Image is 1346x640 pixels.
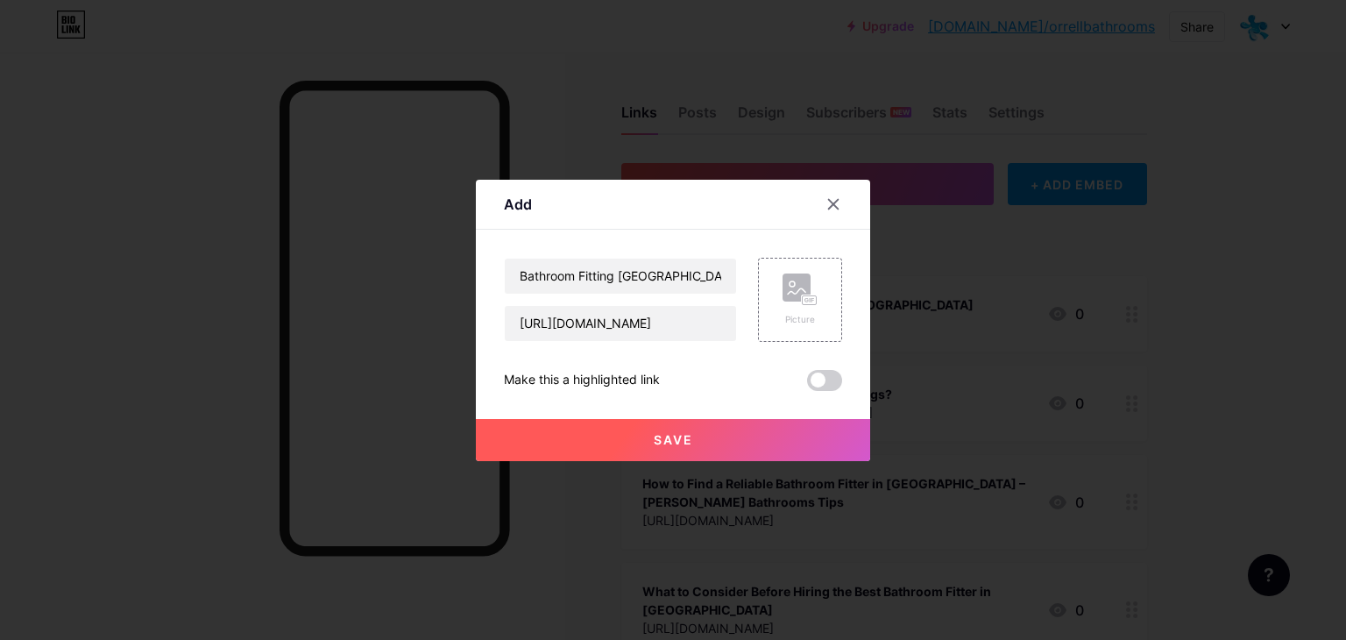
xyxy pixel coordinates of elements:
[505,306,736,341] input: URL
[505,259,736,294] input: Title
[504,194,532,215] div: Add
[476,419,870,461] button: Save
[504,370,660,391] div: Make this a highlighted link
[783,313,818,326] div: Picture
[654,432,693,447] span: Save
